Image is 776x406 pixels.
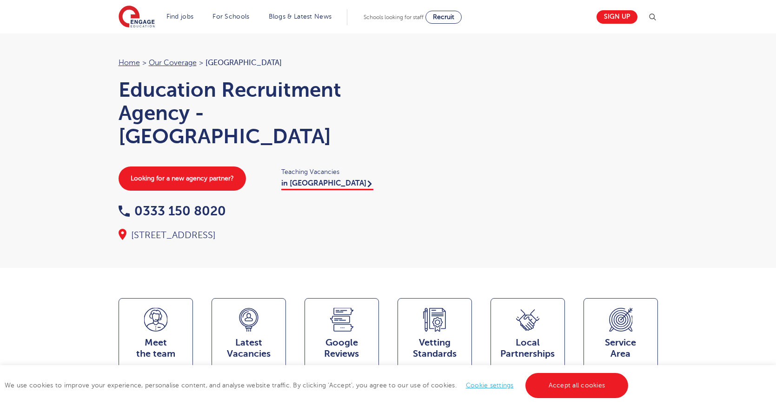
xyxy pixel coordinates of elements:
[310,337,374,359] span: Google Reviews
[364,14,424,20] span: Schools looking for staff
[281,166,379,177] span: Teaching Vacancies
[398,298,472,373] a: VettingStandards
[496,337,560,359] span: Local Partnerships
[281,179,373,190] a: in [GEOGRAPHIC_DATA]
[119,204,226,218] a: 0333 150 8020
[425,11,462,24] a: Recruit
[217,337,281,359] span: Latest Vacancies
[124,337,188,359] span: Meet the team
[491,298,565,373] a: Local Partnerships
[206,59,282,67] span: [GEOGRAPHIC_DATA]
[119,59,140,67] a: Home
[403,337,467,359] span: Vetting Standards
[212,298,286,373] a: LatestVacancies
[433,13,454,20] span: Recruit
[166,13,194,20] a: Find jobs
[119,166,246,191] a: Looking for a new agency partner?
[525,373,629,398] a: Accept all cookies
[5,382,630,389] span: We use cookies to improve your experience, personalise content, and analyse website traffic. By c...
[212,13,249,20] a: For Schools
[466,382,514,389] a: Cookie settings
[119,78,379,148] h1: Education Recruitment Agency - [GEOGRAPHIC_DATA]
[149,59,197,67] a: Our coverage
[142,59,146,67] span: >
[119,57,379,69] nav: breadcrumb
[589,337,653,359] span: Service Area
[119,6,155,29] img: Engage Education
[119,298,193,373] a: Meetthe team
[305,298,379,373] a: GoogleReviews
[597,10,637,24] a: Sign up
[199,59,203,67] span: >
[584,298,658,373] a: ServiceArea
[119,229,379,242] div: [STREET_ADDRESS]
[269,13,332,20] a: Blogs & Latest News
